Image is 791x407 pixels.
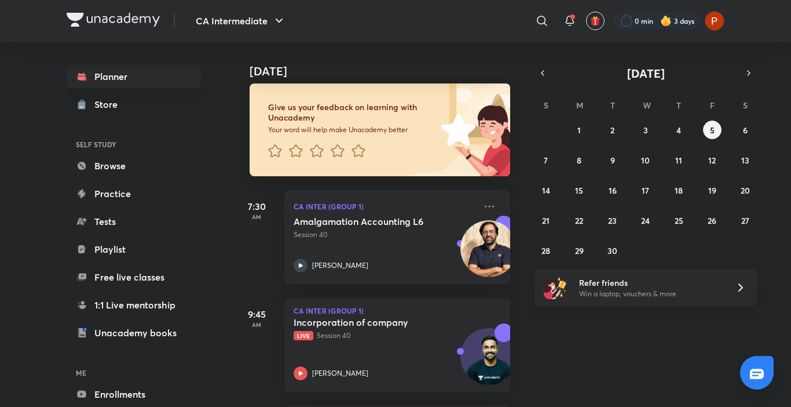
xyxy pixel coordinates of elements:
[570,151,588,169] button: September 8, 2025
[708,215,716,226] abbr: September 26, 2025
[703,151,722,169] button: September 12, 2025
[542,215,550,226] abbr: September 21, 2025
[67,363,201,383] h6: ME
[705,11,724,31] img: Palak
[294,330,475,341] p: Session 40
[610,125,614,136] abbr: September 2, 2025
[642,185,649,196] abbr: September 17, 2025
[570,241,588,260] button: September 29, 2025
[609,185,617,196] abbr: September 16, 2025
[537,241,555,260] button: September 28, 2025
[67,210,201,233] a: Tests
[676,125,681,136] abbr: September 4, 2025
[67,383,201,406] a: Enrollments
[575,245,584,256] abbr: September 29, 2025
[577,125,581,136] abbr: September 1, 2025
[710,100,715,111] abbr: Friday
[741,215,749,226] abbr: September 27, 2025
[627,66,665,81] span: [DATE]
[312,368,368,379] p: [PERSON_NAME]
[67,93,201,116] a: Store
[586,12,605,30] button: avatar
[67,13,160,30] a: Company Logo
[669,151,688,169] button: September 11, 2025
[669,211,688,230] button: September 25, 2025
[67,238,201,261] a: Playlist
[736,211,755,230] button: September 27, 2025
[610,100,615,111] abbr: Tuesday
[544,100,548,111] abbr: Sunday
[608,215,617,226] abbr: September 23, 2025
[703,211,722,230] button: September 26, 2025
[94,97,124,111] div: Store
[743,100,748,111] abbr: Saturday
[544,155,548,166] abbr: September 7, 2025
[676,100,681,111] abbr: Thursday
[577,155,581,166] abbr: September 8, 2025
[636,211,655,230] button: September 24, 2025
[736,121,755,139] button: September 6, 2025
[67,182,201,205] a: Practice
[703,181,722,199] button: September 19, 2025
[603,121,622,139] button: September 2, 2025
[708,155,716,166] abbr: September 12, 2025
[294,307,501,314] p: CA Inter (Group 1)
[67,293,201,317] a: 1:1 Live mentorship
[67,135,201,154] h6: SELF STUDY
[537,181,555,199] button: September 14, 2025
[741,155,749,166] abbr: September 13, 2025
[607,245,617,256] abbr: September 30, 2025
[675,185,683,196] abbr: September 18, 2025
[743,125,748,136] abbr: September 6, 2025
[590,16,600,26] img: avatar
[268,102,437,123] h6: Give us your feedback on learning with Unacademy
[294,216,438,227] h5: Amalgamation Accounting L6
[643,125,648,136] abbr: September 3, 2025
[579,289,722,299] p: Win a laptop, vouchers & more
[294,230,475,240] p: Session 40
[641,215,650,226] abbr: September 24, 2025
[636,121,655,139] button: September 3, 2025
[570,211,588,230] button: September 22, 2025
[67,13,160,27] img: Company Logo
[576,100,583,111] abbr: Monday
[541,245,550,256] abbr: September 28, 2025
[551,65,741,81] button: [DATE]
[312,260,368,271] p: [PERSON_NAME]
[268,125,437,135] p: Your word will help make Unacademy better
[537,151,555,169] button: September 7, 2025
[570,121,588,139] button: September 1, 2025
[67,154,201,177] a: Browse
[703,121,722,139] button: September 5, 2025
[636,181,655,199] button: September 17, 2025
[67,65,201,88] a: Planner
[641,155,650,166] abbr: September 10, 2025
[233,213,280,220] p: AM
[603,241,622,260] button: September 30, 2025
[461,335,517,390] img: Avatar
[643,100,651,111] abbr: Wednesday
[233,307,280,321] h5: 9:45
[233,321,280,328] p: AM
[736,151,755,169] button: September 13, 2025
[660,15,672,27] img: streak
[67,321,201,344] a: Unacademy books
[603,181,622,199] button: September 16, 2025
[669,181,688,199] button: September 18, 2025
[250,64,522,78] h4: [DATE]
[675,155,682,166] abbr: September 11, 2025
[669,121,688,139] button: September 4, 2025
[603,211,622,230] button: September 23, 2025
[575,215,583,226] abbr: September 22, 2025
[710,125,715,136] abbr: September 5, 2025
[741,185,750,196] abbr: September 20, 2025
[610,155,615,166] abbr: September 9, 2025
[636,151,655,169] button: September 10, 2025
[675,215,683,226] abbr: September 25, 2025
[294,331,313,340] span: Live
[544,276,567,299] img: referral
[579,277,722,289] h6: Refer friends
[402,83,510,176] img: feedback_image
[294,199,475,213] p: CA Inter (Group 1)
[575,185,583,196] abbr: September 15, 2025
